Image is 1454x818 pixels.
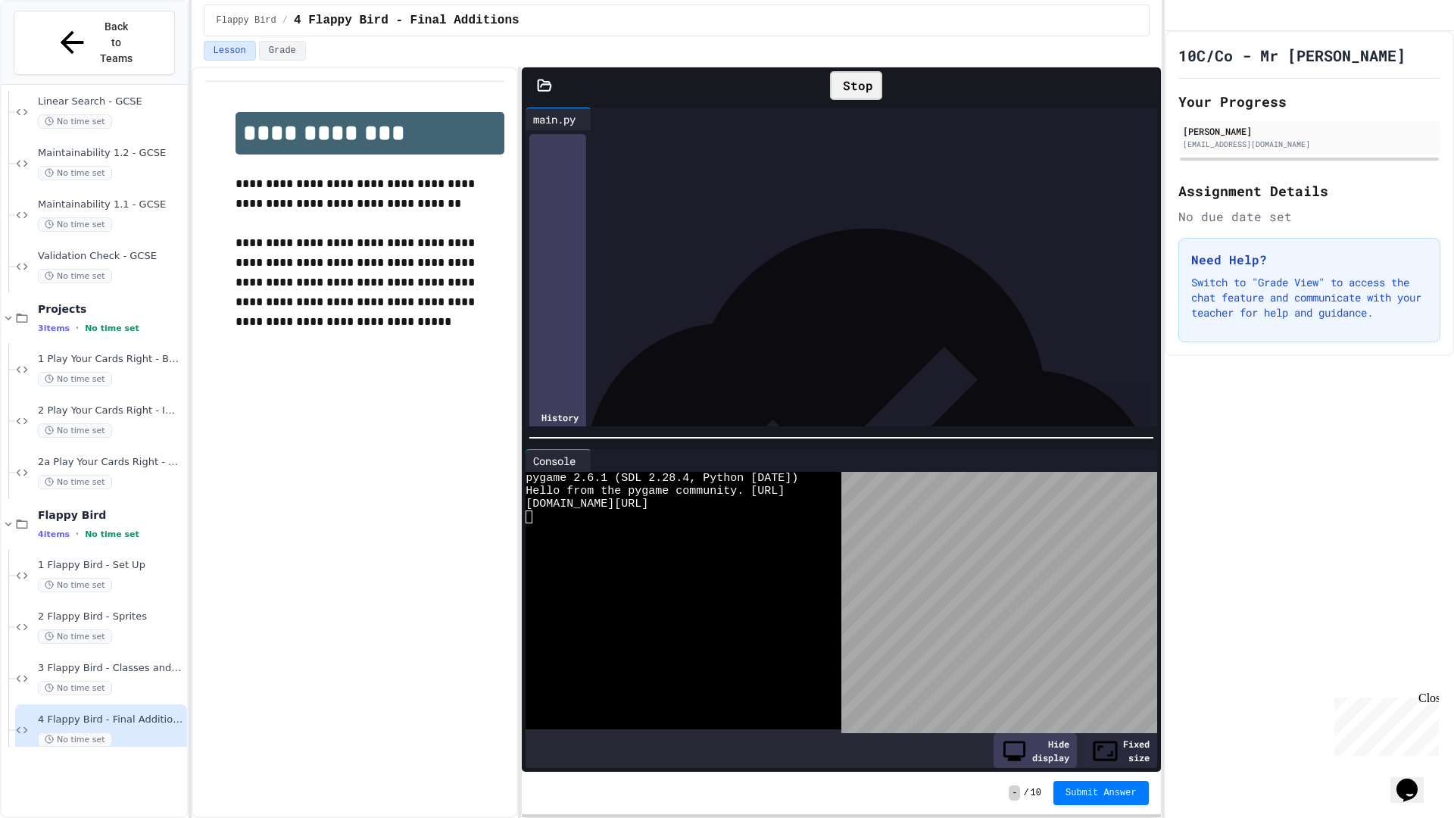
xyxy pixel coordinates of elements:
[1178,208,1440,226] div: No due date set
[1066,787,1137,799] span: Submit Answer
[1178,91,1440,112] h2: Your Progress
[38,732,112,747] span: No time set
[526,453,583,469] div: Console
[38,713,184,726] span: 4 Flappy Bird - Final Additions
[526,498,648,510] span: [DOMAIN_NAME][URL]
[38,404,184,417] span: 2 Play Your Cards Right - Improved
[6,6,105,96] div: Chat with us now!Close
[38,559,184,572] span: 1 Flappy Bird - Set Up
[38,372,112,386] span: No time set
[38,456,184,469] span: 2a Play Your Cards Right - PyGame
[1009,785,1020,801] span: -
[38,166,112,180] span: No time set
[38,323,70,333] span: 3 items
[526,449,591,472] div: Console
[217,14,276,27] span: Flappy Bird
[38,423,112,438] span: No time set
[526,472,798,485] span: pygame 2.6.1 (SDL 2.28.4, Python [DATE])
[1084,733,1157,768] div: Fixed size
[38,198,184,211] span: Maintainability 1.1 - GCSE
[38,629,112,644] span: No time set
[1191,275,1427,320] p: Switch to "Grade View" to access the chat feature and communicate with your teacher for help and ...
[294,11,520,30] span: 4 Flappy Bird - Final Additions
[282,14,288,27] span: /
[526,111,583,127] div: main.py
[14,11,175,75] button: Back to Teams
[38,114,112,129] span: No time set
[1328,692,1439,756] iframe: chat widget
[38,269,112,283] span: No time set
[38,662,184,675] span: 3 Flappy Bird - Classes and Groups
[259,41,306,61] button: Grade
[1183,139,1436,150] div: [EMAIL_ADDRESS][DOMAIN_NAME]
[38,147,184,160] span: Maintainability 1.2 - GCSE
[38,610,184,623] span: 2 Flappy Bird - Sprites
[830,71,882,100] div: Stop
[85,323,139,333] span: No time set
[1191,251,1427,269] h3: Need Help?
[38,529,70,539] span: 4 items
[38,302,184,316] span: Projects
[38,475,112,489] span: No time set
[204,41,256,61] button: Lesson
[85,529,139,539] span: No time set
[529,134,586,701] div: History
[994,733,1077,768] div: Hide display
[1053,781,1149,805] button: Submit Answer
[526,108,591,130] div: main.py
[1178,45,1406,66] h1: 10C/Co - Mr [PERSON_NAME]
[1031,787,1041,799] span: 10
[1023,787,1028,799] span: /
[38,95,184,108] span: Linear Search - GCSE
[38,353,184,366] span: 1 Play Your Cards Right - Basic Version
[526,485,785,498] span: Hello from the pygame community. [URL]
[38,681,112,695] span: No time set
[1178,180,1440,201] h2: Assignment Details
[1390,757,1439,803] iframe: chat widget
[38,217,112,232] span: No time set
[38,578,112,592] span: No time set
[76,528,79,540] span: •
[38,250,184,263] span: Validation Check - GCSE
[76,322,79,334] span: •
[1183,124,1436,138] div: [PERSON_NAME]
[38,508,184,522] span: Flappy Bird
[98,19,134,67] span: Back to Teams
